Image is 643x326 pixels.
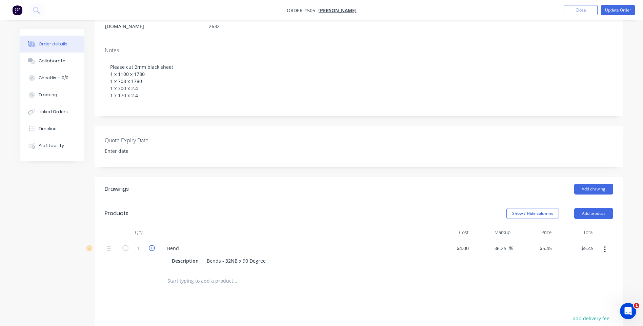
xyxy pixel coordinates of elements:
[601,5,635,15] button: Update Order
[20,120,84,137] button: Timeline
[430,226,472,239] div: Cost
[39,75,68,81] div: Checklists 0/0
[39,92,57,98] div: Tracking
[287,7,318,14] span: Order #505 -
[105,47,613,54] div: Notes
[20,86,84,103] button: Tracking
[20,69,84,86] button: Checklists 0/0
[105,57,613,106] div: Please cut 2mm black sheet 1 x 1100 x 1780 1 x 708 x 1780 1 x 300 x 2.4 1 x 170 x 2.4
[471,226,513,239] div: Markup
[39,58,65,64] div: Collaborate
[506,208,559,219] button: Show / Hide columns
[105,136,189,144] label: Quote Expiry Date
[574,208,613,219] button: Add product
[555,226,596,239] div: Total
[162,243,184,253] div: Bend
[318,7,357,14] a: [PERSON_NAME]
[12,5,22,15] img: Factory
[569,314,613,323] button: add delivery fee
[620,303,636,319] iframe: Intercom live chat
[105,185,129,193] div: Drawings
[574,184,613,195] button: Add drawing
[564,5,598,15] button: Close
[20,137,84,154] button: Profitability
[167,274,303,288] input: Start typing to add a product...
[39,143,64,149] div: Profitability
[20,53,84,69] button: Collaborate
[39,41,67,47] div: Order details
[169,256,201,266] div: Description
[513,226,555,239] div: Price
[204,256,268,266] div: Bends - 32NB x 90 Degree
[105,12,161,31] div: [EMAIL_ADDRESS][DOMAIN_NAME]
[634,303,639,308] span: 1
[118,226,159,239] div: Qty
[509,244,513,252] span: %
[20,103,84,120] button: Linked Orders
[39,126,57,132] div: Timeline
[20,36,84,53] button: Order details
[105,209,128,218] div: Products
[39,109,68,115] div: Linked Orders
[100,146,184,156] input: Enter date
